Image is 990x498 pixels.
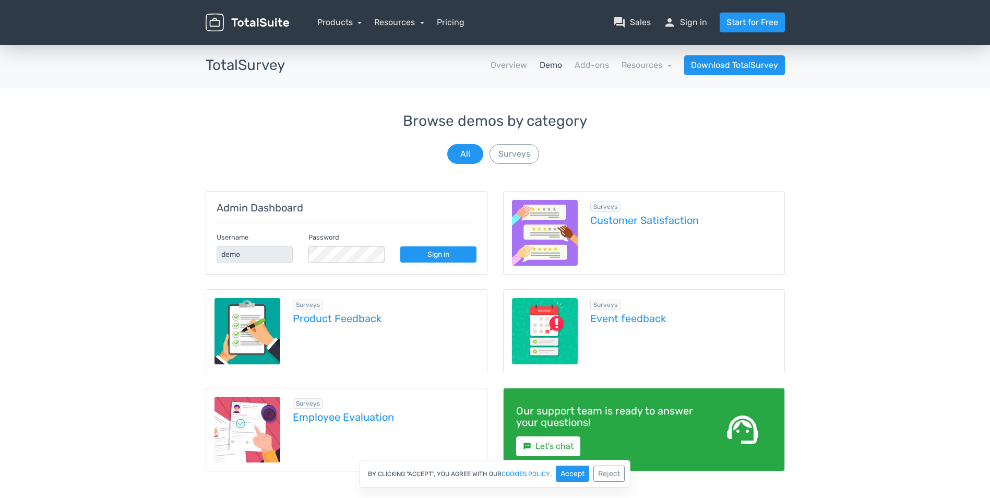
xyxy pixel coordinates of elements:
[308,232,339,242] label: Password
[214,298,281,364] img: product-feedback-1.png.webp
[206,113,785,129] h3: Browse demos by category
[502,471,550,477] a: cookies policy
[540,59,562,72] a: Demo
[206,57,285,74] h3: TotalSurvey
[217,232,248,242] label: Username
[490,144,539,164] button: Surveys
[400,246,476,263] a: Sign in
[217,202,476,214] h5: Admin Dashboard
[447,144,483,164] button: All
[214,397,281,463] img: employee-evaluation.png.webp
[512,298,578,364] img: event-feedback.png.webp
[437,16,464,29] a: Pricing
[512,200,578,266] img: customer-satisfaction.png.webp
[491,59,527,72] a: Overview
[613,16,651,29] a: question_answerSales
[516,436,580,456] a: smsLet's chat
[293,411,479,423] a: Employee Evaluation
[724,411,761,448] span: support_agent
[374,17,424,27] a: Resources
[293,313,479,324] a: Product Feedback
[613,16,626,29] span: question_answer
[516,405,698,428] h4: Our support team is ready to answer your questions!
[317,17,362,27] a: Products
[575,59,609,72] a: Add-ons
[590,215,776,226] a: Customer Satisfaction
[590,313,776,324] a: Event feedback
[293,398,323,409] span: Browse all in Surveys
[206,14,289,32] img: TotalSuite for WordPress
[622,60,672,70] a: Resources
[593,466,625,482] button: Reject
[663,16,676,29] span: person
[556,466,589,482] button: Accept
[360,460,630,488] div: By clicking "Accept", you agree with our .
[663,16,707,29] a: personSign in
[720,13,785,32] a: Start for Free
[293,300,323,310] span: Browse all in Surveys
[684,55,785,75] a: Download TotalSurvey
[590,300,621,310] span: Browse all in Surveys
[590,201,621,212] span: Browse all in Surveys
[523,442,531,450] small: sms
